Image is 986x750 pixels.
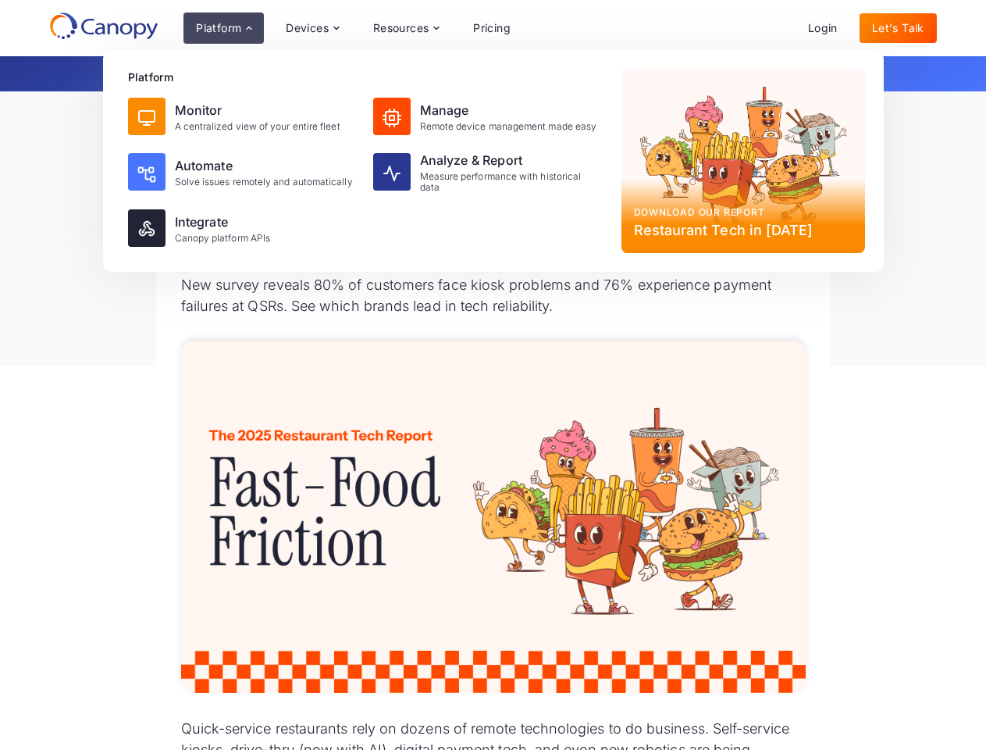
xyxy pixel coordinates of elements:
[796,13,850,43] a: Login
[181,274,806,316] p: New survey reveals 80% of customers face kiosk problems and 76% experience payment failures at QS...
[183,12,264,44] div: Platform
[860,13,937,43] a: Let's Talk
[103,50,884,272] nav: Platform
[175,212,271,231] div: Integrate
[634,220,853,241] div: Restaurant Tech in [DATE]
[175,177,353,187] div: Solve issues remotely and automatically
[175,121,340,132] div: A centralized view of your entire fleet
[175,233,271,244] div: Canopy platform APIs
[420,171,603,194] div: Measure performance with historical data
[420,101,597,120] div: Manage
[420,121,597,132] div: Remote device management made easy
[461,13,523,43] a: Pricing
[175,156,353,175] div: Automate
[420,151,603,170] div: Analyze & Report
[621,69,865,253] a: Download our reportRestaurant Tech in [DATE]
[122,145,364,200] a: AutomateSolve issues remotely and automatically
[373,23,429,34] div: Resources
[122,203,364,253] a: IntegrateCanopy platform APIs
[128,69,609,85] div: Platform
[196,23,241,34] div: Platform
[122,91,364,141] a: MonitorA centralized view of your entire fleet
[634,205,853,220] div: Download our report
[367,145,609,200] a: Analyze & ReportMeasure performance with historical data
[273,12,351,44] div: Devices
[286,23,329,34] div: Devices
[361,12,451,44] div: Resources
[175,101,340,120] div: Monitor
[367,91,609,141] a: ManageRemote device management made easy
